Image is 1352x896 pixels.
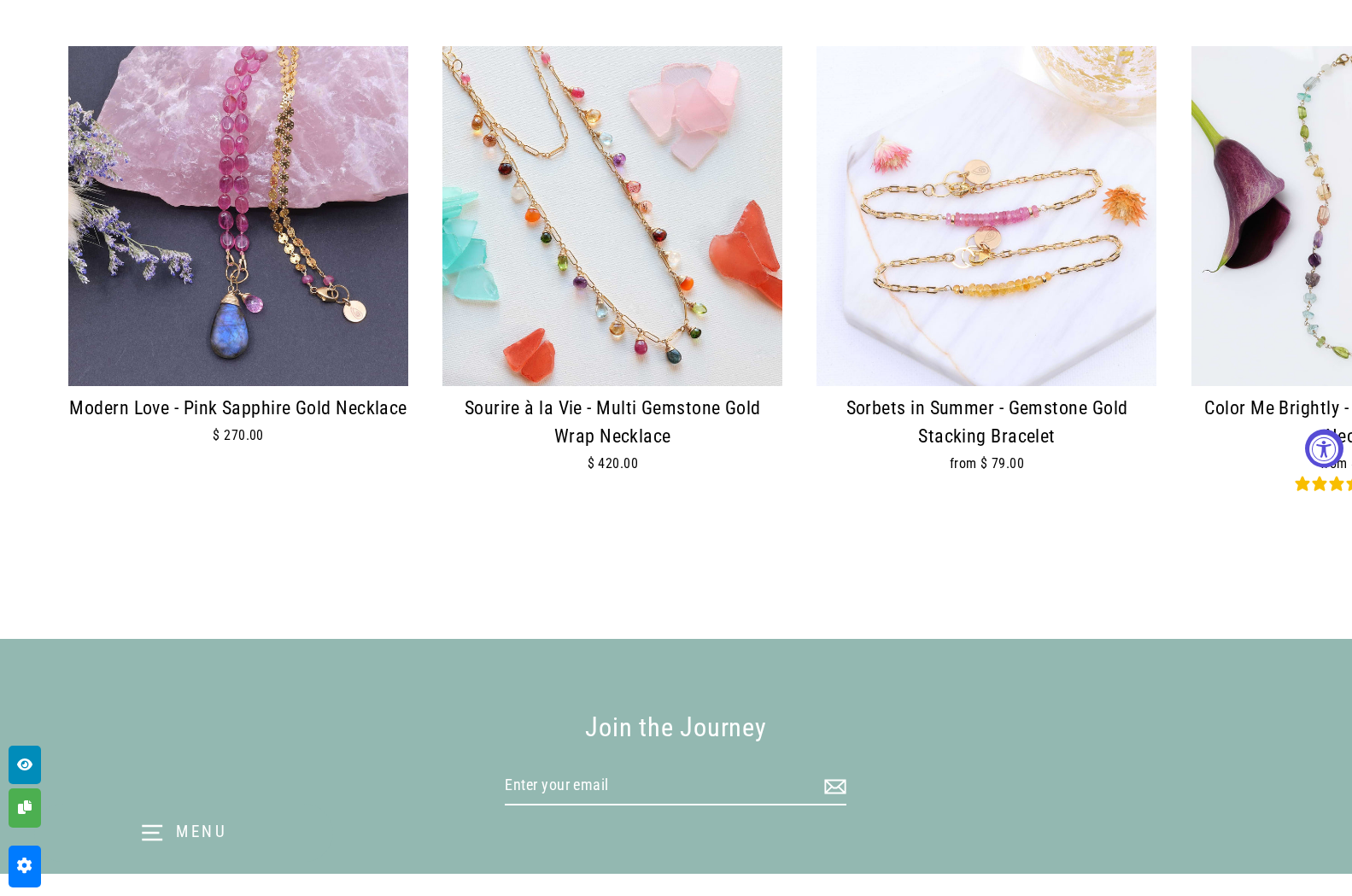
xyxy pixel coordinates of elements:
img: Sorbets in Summer - Gemstone Gold Stacking Bracelet main image | Breathe Autumn Rain Artisan Jewelry [816,46,1156,386]
div: Sorbets in Summer - Gemstone Gold Stacking Bracelet [816,395,1156,451]
div: Sourire à la Vie - Multi Gemstone Gold Wrap Necklace [442,395,782,451]
img: Modern Love - Pink Sapphire Gold Necklace main image | Breathe Autumn Rain Artisan Jewelry [68,46,408,386]
div: Join the Journey [305,707,1048,749]
input: Enter your email [505,766,846,806]
span: $ 270.00 [213,427,264,443]
img: Sourire à la Vie - Multi Gemstone Gold Wrap Necklace main image | Breathe Autumn Rain Artisan Jew... [442,46,782,386]
a: Sourire à la Vie - Multi Gemstone Gold Wrap Necklace main image | Breathe Autumn Rain Artisan Jew... [442,46,782,495]
div: Modern Love - Pink Sapphire Gold Necklace [68,395,408,423]
span: $ 420.00 [588,455,639,471]
span: from $ 79.00 [950,455,1024,471]
button: Accessibility Widget, click to open [1305,429,1343,467]
button: Menu [34,804,333,862]
a: Modern Love - Pink Sapphire Gold Necklace main image | Breathe Autumn Rain Artisan Jewelry Modern... [68,46,408,467]
span: Menu [176,822,228,841]
a: Sorbets in Summer - Gemstone Gold Stacking Bracelet main image | Breathe Autumn Rain Artisan Jewe... [816,46,1156,495]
